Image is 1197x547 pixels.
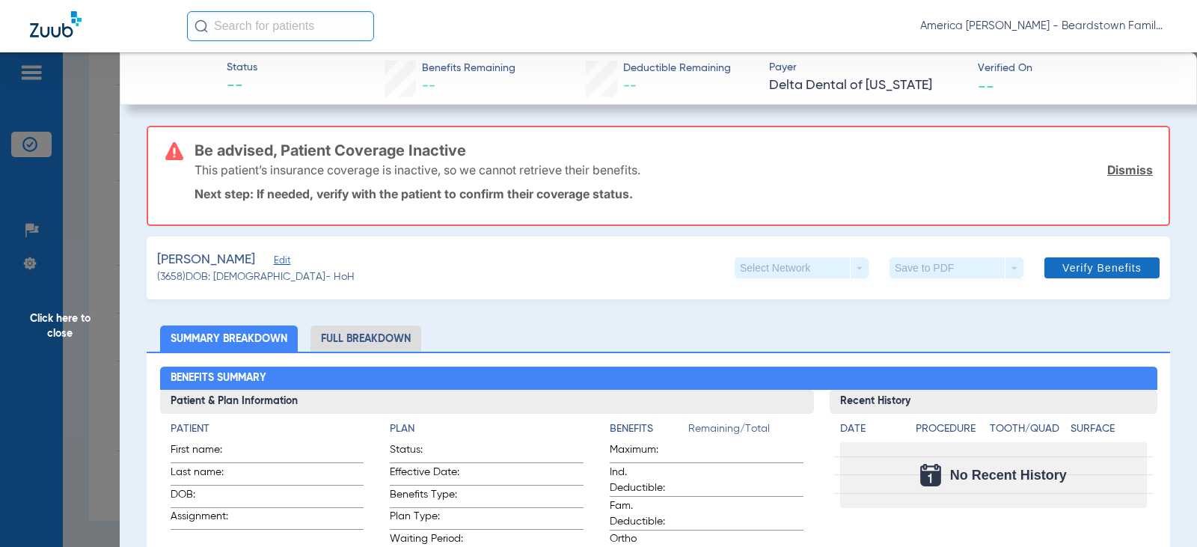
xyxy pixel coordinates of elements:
[227,76,257,97] span: --
[157,251,255,269] span: [PERSON_NAME]
[187,11,374,41] input: Search for patients
[1044,257,1160,278] button: Verify Benefits
[920,464,941,486] img: Calendar
[195,162,640,177] p: This patient’s insurance coverage is inactive, so we cannot retrieve their benefits.
[1071,421,1146,437] h4: Surface
[978,61,1173,76] span: Verified On
[610,421,688,437] h4: Benefits
[840,421,903,437] h4: Date
[990,421,1065,437] h4: Tooth/Quad
[610,421,688,442] app-breakdown-title: Benefits
[390,487,463,507] span: Benefits Type:
[769,76,964,95] span: Delta Dental of [US_STATE]
[171,442,244,462] span: First name:
[30,11,82,37] img: Zuub Logo
[165,142,183,160] img: error-icon
[610,498,683,530] span: Fam. Deductible:
[390,465,463,485] span: Effective Date:
[390,442,463,462] span: Status:
[920,19,1167,34] span: America [PERSON_NAME] - Beardstown Family Dental
[274,255,287,269] span: Edit
[610,465,683,496] span: Ind. Deductible:
[950,468,1067,483] span: No Recent History
[688,421,803,442] span: Remaining/Total
[171,487,244,507] span: DOB:
[195,143,1153,158] h3: Be advised, Patient Coverage Inactive
[978,78,994,94] span: --
[390,421,584,437] h4: Plan
[769,60,964,76] span: Payer
[195,186,1153,201] p: Next step: If needed, verify with the patient to confirm their coverage status.
[160,390,815,414] h3: Patient & Plan Information
[990,421,1065,442] app-breakdown-title: Tooth/Quad
[1071,421,1146,442] app-breakdown-title: Surface
[916,421,984,437] h4: Procedure
[171,509,244,529] span: Assignment:
[610,442,683,462] span: Maximum:
[916,421,984,442] app-breakdown-title: Procedure
[310,326,421,352] li: Full Breakdown
[195,19,208,33] img: Search Icon
[157,269,355,285] span: (3658) DOB: [DEMOGRAPHIC_DATA] - HoH
[1107,162,1153,177] a: Dismiss
[422,79,435,93] span: --
[623,61,731,76] span: Deductible Remaining
[227,60,257,76] span: Status
[160,367,1157,391] h2: Benefits Summary
[160,326,298,352] li: Summary Breakdown
[623,79,637,93] span: --
[830,390,1157,414] h3: Recent History
[390,509,463,529] span: Plan Type:
[840,421,903,442] app-breakdown-title: Date
[171,465,244,485] span: Last name:
[422,61,515,76] span: Benefits Remaining
[1062,262,1142,274] span: Verify Benefits
[171,421,364,437] h4: Patient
